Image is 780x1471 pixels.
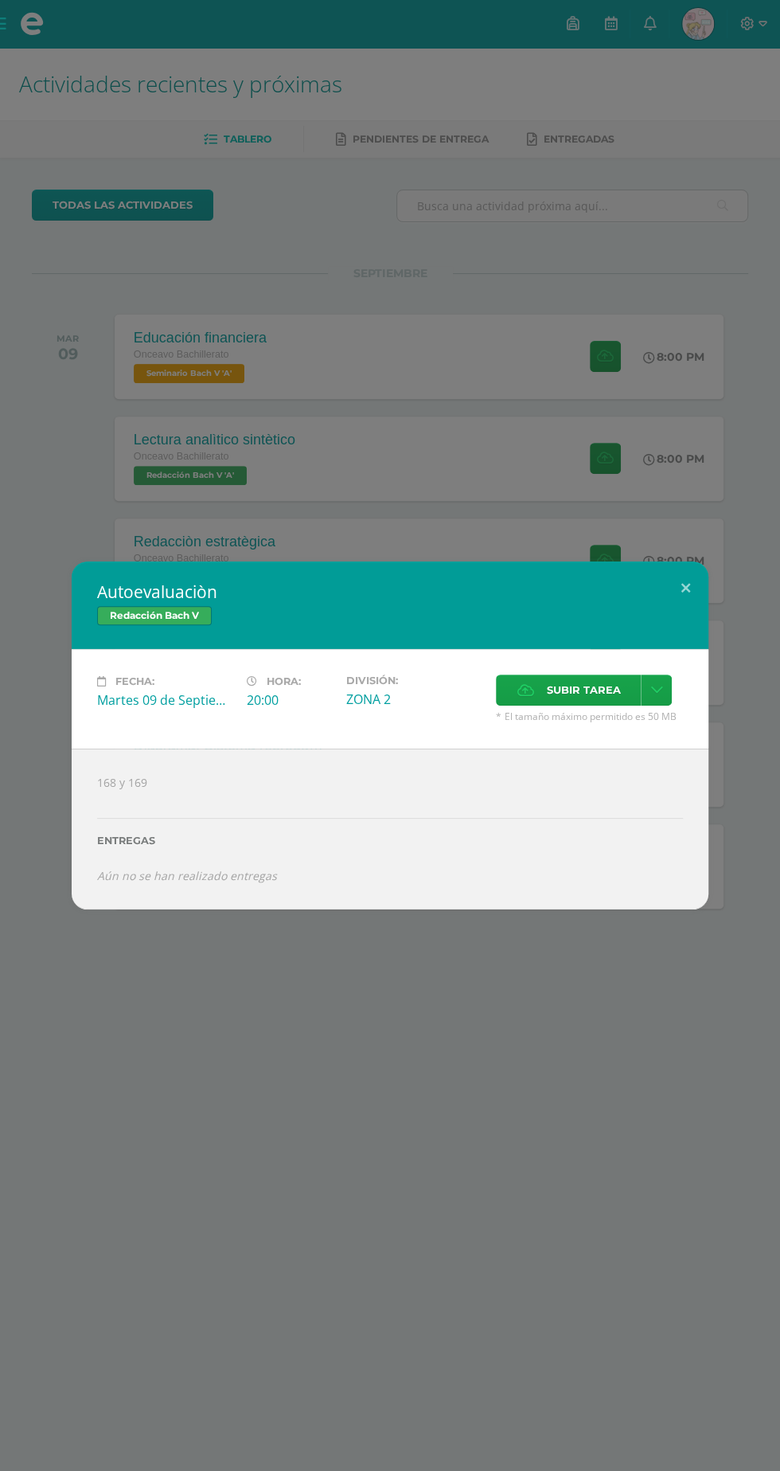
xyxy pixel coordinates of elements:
button: Close (Esc) [663,561,708,616]
div: 20:00 [247,691,333,709]
div: Martes 09 de Septiembre [97,691,234,709]
span: Hora: [267,675,301,687]
span: * El tamaño máximo permitido es 50 MB [496,710,683,723]
i: Aún no se han realizado entregas [97,868,277,883]
span: Fecha: [115,675,154,687]
div: 168 y 169 [72,749,708,910]
div: ZONA 2 [346,691,483,708]
span: Redacción Bach V [97,606,212,625]
label: División: [346,675,483,687]
label: Entregas [97,835,683,847]
span: Subir tarea [546,675,620,705]
h2: Autoevaluaciòn [97,581,683,603]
